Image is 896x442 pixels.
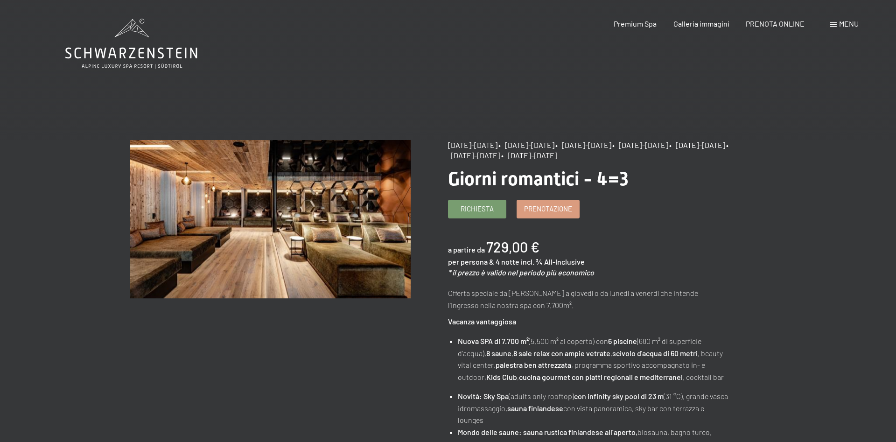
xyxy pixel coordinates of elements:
[448,287,729,311] p: Offerta speciale da [PERSON_NAME] a giovedì o da lunedì a venerdì che intende l'ingresso nella no...
[521,257,585,266] span: incl. ¾ All-Inclusive
[486,239,539,255] b: 729,00 €
[574,392,664,400] strong: con infinity sky pool di 23 m
[458,335,729,383] li: (5.500 m² al coperto) con (680 m² di superficie d'acqua), , , , beauty vital center, , programma ...
[486,349,511,358] strong: 8 saune
[458,392,509,400] strong: Novità: Sky Spa
[614,19,657,28] a: Premium Spa
[496,257,519,266] span: 4 notte
[448,257,494,266] span: per persona &
[458,390,729,426] li: (adults only rooftop) (31 °C), grande vasca idromassaggio, con vista panoramica, sky bar con terr...
[555,140,611,149] span: • [DATE]-[DATE]
[448,268,594,277] em: * il prezzo è valido nel periodo più economico
[448,200,506,218] a: Richiesta
[486,372,517,381] strong: Kids Club
[839,19,859,28] span: Menu
[448,140,497,149] span: [DATE]-[DATE]
[501,151,557,160] span: • [DATE]-[DATE]
[130,140,411,298] img: Giorni romantici - 4=3
[513,349,610,358] strong: 8 sale relax con ampie vetrate
[524,204,572,214] span: Prenotazione
[612,140,668,149] span: • [DATE]-[DATE]
[496,360,571,369] strong: palestra ben attrezzata
[448,245,485,254] span: a partire da
[498,140,554,149] span: • [DATE]-[DATE]
[448,168,629,190] span: Giorni romantici - 4=3
[448,317,516,326] strong: Vacanza vantaggiosa
[458,428,637,436] strong: Mondo delle saune: sauna rustica finlandese all’aperto,
[519,372,683,381] strong: cucina gourmet con piatti regionali e mediterranei
[608,337,637,345] strong: 6 piscine
[517,200,579,218] a: Prenotazione
[507,404,563,413] strong: sauna finlandese
[458,337,529,345] strong: Nuova SPA di 7.700 m²
[461,204,494,214] span: Richiesta
[612,349,698,358] strong: scivolo d'acqua di 60 metri
[746,19,805,28] a: PRENOTA ONLINE
[673,19,729,28] a: Galleria immagini
[669,140,725,149] span: • [DATE]-[DATE]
